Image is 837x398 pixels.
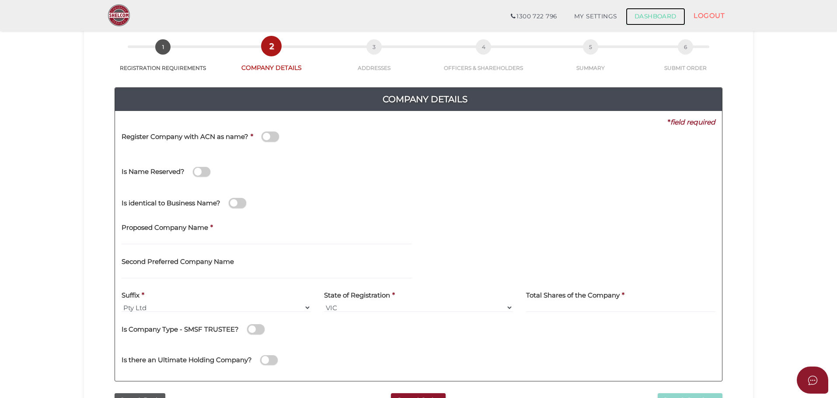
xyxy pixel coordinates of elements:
h4: Register Company with ACN as name? [122,133,248,141]
span: 3 [366,39,382,55]
a: 2COMPANY DETAILS [220,48,323,72]
h4: Suffix [122,292,139,299]
i: field required [670,118,715,126]
h4: Total Shares of the Company [526,292,620,299]
a: DASHBOARD [626,8,685,25]
a: MY SETTINGS [565,8,626,25]
h4: Proposed Company Name [122,224,208,232]
h4: Is there an Ultimate Holding Company? [122,356,252,364]
a: LOGOUT [685,7,733,24]
span: 4 [476,39,491,55]
a: 1300 722 796 [502,8,565,25]
a: 4OFFICERS & SHAREHOLDERS [426,49,542,72]
a: 6SUBMIT ORDER [640,49,732,72]
h4: Second Preferred Company Name [122,258,234,266]
a: 3ADDRESSES [323,49,426,72]
span: 5 [583,39,598,55]
h4: Is Company Type - SMSF TRUSTEE? [122,326,239,333]
a: 5SUMMARY [541,49,640,72]
h4: Is identical to Business Name? [122,200,220,207]
span: 1 [155,39,171,55]
h4: State of Registration [324,292,390,299]
span: 6 [678,39,693,55]
a: 1REGISTRATION REQUIREMENTS [106,49,220,72]
h4: Company Details [122,92,729,106]
span: 2 [264,38,279,54]
h4: Is Name Reserved? [122,168,185,176]
button: Open asap [797,367,828,394]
